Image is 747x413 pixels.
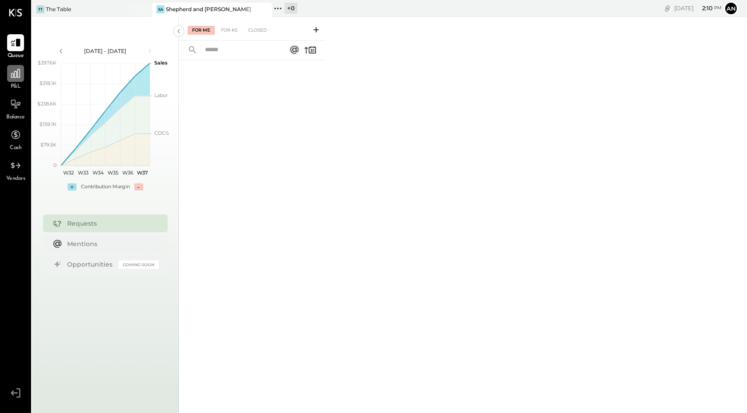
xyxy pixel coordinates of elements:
text: W34 [92,170,104,176]
text: W37 [137,170,148,176]
text: $79.5K [40,142,56,148]
text: W33 [78,170,88,176]
div: Contribution Margin [81,183,130,190]
div: + [68,183,76,190]
span: Cash [10,144,21,152]
text: W35 [107,170,118,176]
div: Mentions [67,239,154,248]
div: - [134,183,143,190]
span: Balance [6,113,25,121]
div: Coming Soon [119,260,159,269]
span: P&L [11,83,21,91]
div: For KS [217,26,242,35]
button: an [724,1,738,16]
text: $159.1K [40,121,56,127]
div: [DATE] [674,4,722,12]
a: Balance [0,96,31,121]
span: Queue [8,52,24,60]
div: [DATE] - [DATE] [68,47,143,55]
a: Cash [0,126,31,152]
text: W36 [122,170,133,176]
text: $318.1K [40,80,56,86]
text: W32 [63,170,73,176]
a: P&L [0,65,31,91]
div: For Me [188,26,215,35]
div: Requests [67,219,154,228]
text: $238.6K [37,101,56,107]
div: Shepherd and [PERSON_NAME] [166,5,251,13]
div: copy link [663,4,672,13]
a: Queue [0,34,31,60]
div: TT [36,5,44,13]
text: 0 [53,162,56,168]
div: Opportunities [67,260,114,269]
text: $397.6K [38,60,56,66]
text: Sales [154,60,168,66]
div: Closed [244,26,271,35]
text: COGS [154,130,169,136]
div: + 0 [285,3,297,14]
a: Vendors [0,157,31,183]
span: Vendors [6,175,25,183]
div: The Table [46,5,71,13]
text: Labor [154,92,168,98]
div: Sa [157,5,165,13]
